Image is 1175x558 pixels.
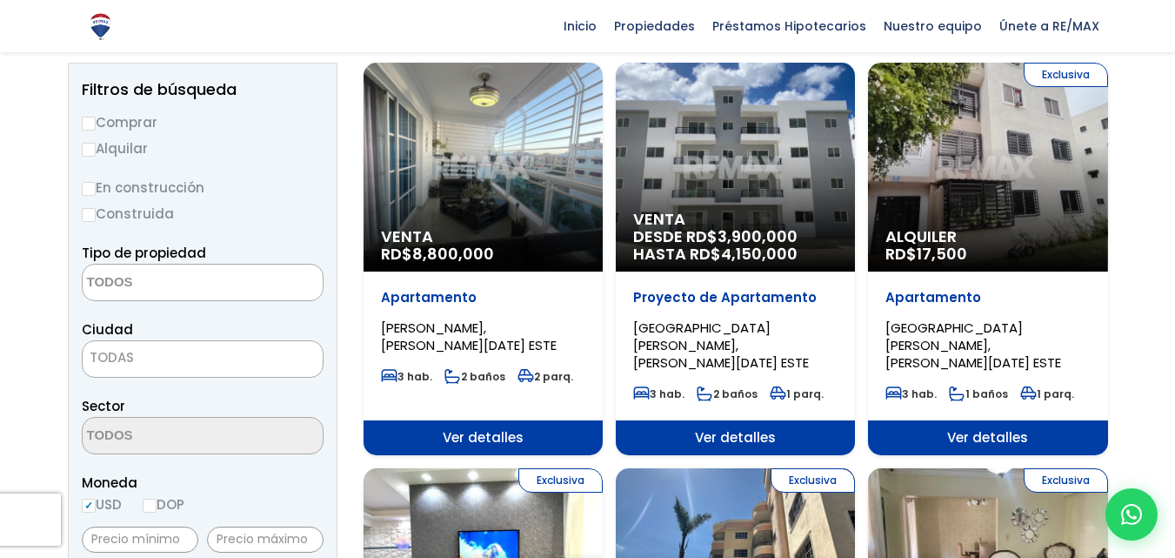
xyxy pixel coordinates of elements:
span: DESDE RD$ [633,228,838,263]
span: Propiedades [605,13,704,39]
span: Préstamos Hipotecarios [704,13,875,39]
label: Construida [82,203,324,225]
input: USD [82,499,96,513]
a: Venta DESDE RD$3,900,000 HASTA RD$4,150,000 Proyecto de Apartamento [GEOGRAPHIC_DATA][PERSON_NAME... [616,63,855,455]
span: 2 parq. [517,369,573,384]
p: Apartamento [885,289,1090,306]
span: 3,900,000 [718,225,798,247]
span: 2 baños [697,387,758,401]
span: Inicio [555,13,605,39]
span: TODAS [83,346,323,370]
span: RD$ [381,243,494,265]
span: 3 hab. [885,387,937,401]
span: 3 hab. [381,369,432,384]
span: Tipo de propiedad [82,244,206,262]
span: Exclusiva [1024,468,1108,493]
span: Alquiler [885,228,1090,245]
a: Venta RD$8,800,000 Apartamento [PERSON_NAME], [PERSON_NAME][DATE] ESTE 3 hab. 2 baños 2 parq. Ver... [364,63,603,455]
span: 1 parq. [1020,387,1074,401]
p: Proyecto de Apartamento [633,289,838,306]
span: TODAS [82,340,324,378]
label: Alquilar [82,138,324,159]
span: [PERSON_NAME], [PERSON_NAME][DATE] ESTE [381,319,557,354]
label: DOP [143,494,184,515]
span: Ver detalles [616,420,855,455]
span: Sector [82,397,125,415]
textarea: Search [83,418,251,455]
span: 1 parq. [770,387,824,401]
span: RD$ [885,243,967,265]
textarea: Search [83,265,251,302]
input: Precio máximo [207,527,324,553]
span: Exclusiva [518,468,603,493]
span: 1 baños [949,387,1008,401]
span: Ciudad [82,320,133,339]
input: En construcción [82,182,96,196]
span: Ver detalles [868,420,1107,455]
label: Comprar [82,111,324,133]
span: 17,500 [917,243,967,265]
input: Precio mínimo [82,527,198,553]
span: 8,800,000 [412,243,494,265]
label: En construcción [82,177,324,198]
span: Venta [381,228,585,245]
span: Exclusiva [1024,63,1108,87]
img: Logo de REMAX [85,11,116,42]
span: 3 hab. [633,387,684,401]
span: Únete a RE/MAX [991,13,1108,39]
label: USD [82,494,122,515]
input: Construida [82,208,96,222]
span: [GEOGRAPHIC_DATA][PERSON_NAME], [PERSON_NAME][DATE] ESTE [633,319,809,372]
span: Nuestro equipo [875,13,991,39]
span: Venta [633,211,838,228]
span: HASTA RD$ [633,245,838,263]
input: Alquilar [82,143,96,157]
span: 4,150,000 [721,243,798,265]
a: Exclusiva Alquiler RD$17,500 Apartamento [GEOGRAPHIC_DATA][PERSON_NAME], [PERSON_NAME][DATE] ESTE... [868,63,1107,455]
span: Exclusiva [771,468,855,493]
span: Moneda [82,472,324,494]
span: Ver detalles [364,420,603,455]
span: 2 baños [444,369,505,384]
span: [GEOGRAPHIC_DATA][PERSON_NAME], [PERSON_NAME][DATE] ESTE [885,319,1061,372]
h2: Filtros de búsqueda [82,81,324,98]
p: Apartamento [381,289,585,306]
input: Comprar [82,117,96,131]
span: TODAS [90,348,134,366]
input: DOP [143,499,157,513]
